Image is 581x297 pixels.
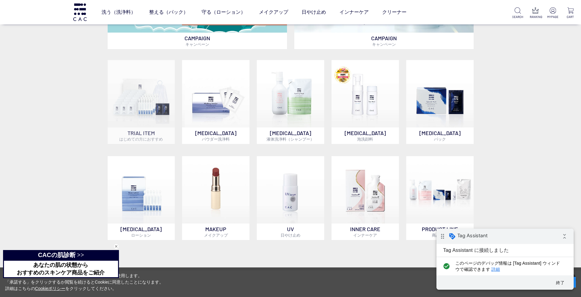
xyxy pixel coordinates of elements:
[182,156,249,240] a: MAKEUPメイクアップ
[332,156,399,224] img: インナーケア
[357,137,373,141] span: 泡洗顔料
[122,2,134,14] i: デバッグバッジを閉じる
[294,33,474,49] p: CAMPAIGN
[5,31,15,44] i: check_circle
[182,224,249,240] p: MAKEUP
[202,4,246,21] a: 守る（ローション）
[204,233,228,238] span: メイクアップ
[547,15,558,19] p: MYPAGE
[339,4,369,21] a: インナーケア
[512,7,523,19] a: SEARCH
[353,233,377,238] span: インナーケア
[202,137,230,141] span: パウダー洗浄料
[5,273,164,292] div: 当サイトでは、お客様へのサービス向上のためにCookieを使用します。 「承諾する」をクリックするか閲覧を続けるとCookieに同意したことになります。 詳細はこちらの をクリックしてください。
[108,156,175,240] a: [MEDICAL_DATA]ローション
[19,31,127,44] span: このページのデバッグ情報は [Tag Assistant] ウィンドウで確認できます
[332,224,399,240] p: INNER CARE
[108,60,175,144] a: トライアルセット TRIAL ITEMはじめての方におすすめ
[131,233,151,238] span: ローション
[332,60,399,127] img: 泡洗顔料
[547,7,558,19] a: MYPAGE
[332,156,399,240] a: インナーケア INNER CAREインナーケア
[149,4,188,21] a: 整える（パック）
[565,15,576,19] p: CART
[21,4,51,10] span: Tag Assistant
[257,156,324,240] a: UV日やけ止め
[302,4,326,21] a: 日やけ止め
[185,42,209,47] span: キャンペーン
[530,7,541,19] a: RANKING
[182,60,249,144] a: [MEDICAL_DATA]パウダー洗浄料
[72,3,88,21] img: logo
[108,224,175,240] p: [MEDICAL_DATA]
[406,224,474,240] p: PRODUCT LINE
[434,137,446,141] span: パック
[406,156,474,240] a: PRODUCT LINE商品一覧
[108,127,175,144] p: TRIAL ITEM
[182,127,249,144] p: [MEDICAL_DATA]
[108,33,287,49] p: CAMPAIGN
[267,137,314,141] span: 液体洗浄料（シャンプー）
[108,60,175,127] img: トライアルセット
[432,233,448,238] span: 商品一覧
[35,286,66,291] a: Cookieポリシー
[332,60,399,144] a: 泡洗顔料 [MEDICAL_DATA]泡洗顔料
[55,38,63,43] a: 詳細
[257,127,324,144] p: [MEDICAL_DATA]
[332,127,399,144] p: [MEDICAL_DATA]
[257,224,324,240] p: UV
[406,127,474,144] p: [MEDICAL_DATA]
[512,15,523,19] p: SEARCH
[257,60,324,144] a: [MEDICAL_DATA]液体洗浄料（シャンプー）
[119,137,163,141] span: はじめての方におすすめ
[565,7,576,19] a: CART
[113,48,135,59] button: 終了
[406,60,474,144] a: [MEDICAL_DATA]パック
[281,233,300,238] span: 日やけ止め
[530,15,541,19] p: RANKING
[372,42,396,47] span: キャンペーン
[102,4,136,21] a: 洗う（洗浄料）
[259,4,288,21] a: メイクアップ
[382,4,407,21] a: クリーナー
